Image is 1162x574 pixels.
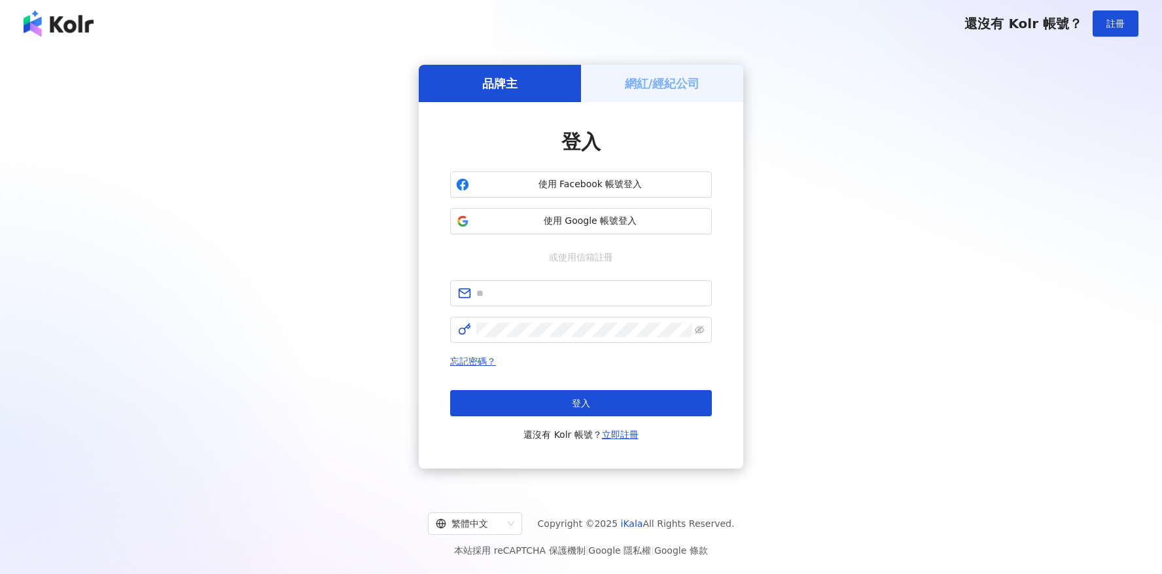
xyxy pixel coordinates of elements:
button: 登入 [450,390,712,416]
div: 繁體中文 [436,513,502,534]
span: 登入 [572,398,590,408]
span: 或使用信箱註冊 [540,250,622,264]
span: 使用 Google 帳號登入 [474,215,706,228]
span: eye-invisible [695,325,704,334]
span: Copyright © 2025 All Rights Reserved. [538,516,735,531]
span: | [651,545,654,556]
span: 使用 Facebook 帳號登入 [474,178,706,191]
button: 使用 Google 帳號登入 [450,208,712,234]
button: 使用 Facebook 帳號登入 [450,171,712,198]
span: 還沒有 Kolr 帳號？ [523,427,639,442]
h5: 品牌主 [482,75,518,92]
button: 註冊 [1093,10,1138,37]
span: 登入 [561,130,601,153]
a: 立即註冊 [602,429,639,440]
a: Google 條款 [654,545,708,556]
span: 註冊 [1106,18,1125,29]
a: iKala [621,518,643,529]
a: Google 隱私權 [588,545,651,556]
span: | [586,545,589,556]
img: logo [24,10,94,37]
span: 本站採用 reCAPTCHA 保護機制 [454,543,707,558]
span: 還沒有 Kolr 帳號？ [964,16,1082,31]
a: 忘記密碼？ [450,356,496,367]
h5: 網紅/經紀公司 [625,75,700,92]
